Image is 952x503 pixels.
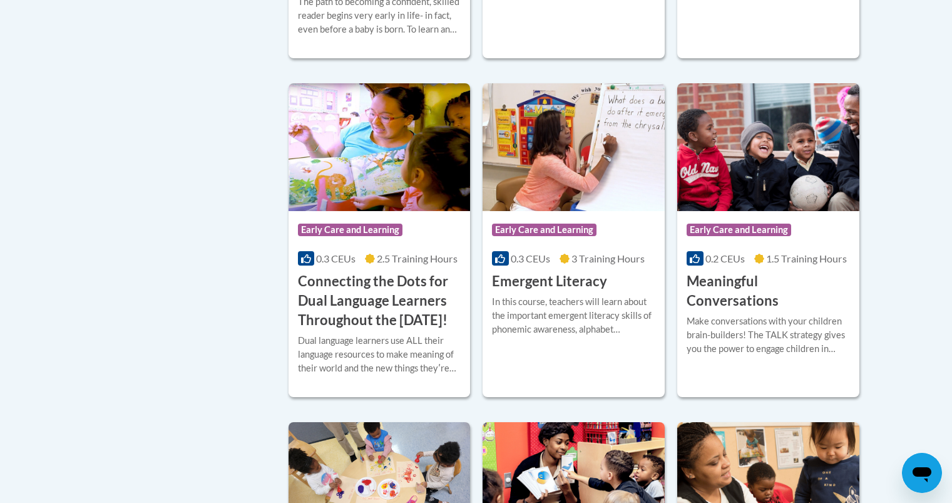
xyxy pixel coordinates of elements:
div: In this course, teachers will learn about the important emergent literacy skills of phonemic awar... [492,295,655,336]
h3: Meaningful Conversations [687,272,850,311]
img: Course Logo [289,83,471,211]
img: Course Logo [483,83,665,211]
a: Course LogoEarly Care and Learning0.2 CEUs1.5 Training Hours Meaningful ConversationsMake convers... [677,83,859,397]
span: Early Care and Learning [492,224,596,236]
span: 1.5 Training Hours [766,252,847,264]
div: Dual language learners use ALL their language resources to make meaning of their world and the ne... [298,334,461,375]
span: Early Care and Learning [298,224,402,236]
iframe: Button to launch messaging window [902,453,942,493]
span: 3 Training Hours [571,252,645,264]
h3: Emergent Literacy [492,272,607,291]
span: 0.3 CEUs [511,252,550,264]
img: Course Logo [677,83,859,211]
span: 0.3 CEUs [316,252,356,264]
span: 0.2 CEUs [705,252,745,264]
h3: Connecting the Dots for Dual Language Learners Throughout the [DATE]! [298,272,461,329]
a: Course LogoEarly Care and Learning0.3 CEUs2.5 Training Hours Connecting the Dots for Dual Languag... [289,83,471,397]
span: Early Care and Learning [687,224,791,236]
div: Make conversations with your children brain-builders! The TALK strategy gives you the power to en... [687,314,850,356]
a: Course LogoEarly Care and Learning0.3 CEUs3 Training Hours Emergent LiteracyIn this course, teach... [483,83,665,397]
span: 2.5 Training Hours [377,252,458,264]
